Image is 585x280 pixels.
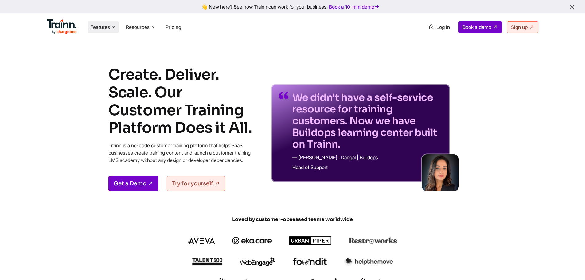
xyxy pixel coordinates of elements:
img: helpthemove logo [344,257,393,266]
p: Trainn is a no-code customer training platform that helps SaaS businesses create training content... [108,142,256,164]
img: quotes-purple.41a7099.svg [279,92,289,99]
span: Features [90,24,110,30]
img: Trainn Logo [47,19,77,34]
img: webengage logo [240,257,275,266]
p: Head of Support [292,165,440,170]
img: foundit logo [293,258,327,265]
img: talent500 logo [192,258,223,266]
iframe: Chat Widget [554,250,585,280]
a: Try for yourself [167,176,225,191]
img: restroworks logo [349,237,397,244]
a: Sign up [507,21,538,33]
a: Book a demo [458,21,502,33]
span: Book a demo [462,24,491,30]
span: Log in [436,24,450,30]
p: We didn't have a self-service resource for training customers. Now we have Buildops learning cent... [292,92,440,150]
div: 👋 New here? See how Trainn can work for your business. [4,4,581,10]
a: Log in [425,22,454,33]
img: sabina-buildops.d2e8138.png [422,154,459,191]
img: aveva logo [188,238,215,244]
a: Book a 10-min demo [328,2,381,11]
p: — [PERSON_NAME] I Dangal | Buildops [292,155,440,160]
h1: Create. Deliver. Scale. Our Customer Training Platform Does it All. [108,66,256,136]
img: urbanpiper logo [289,236,332,245]
span: Loved by customer-obsessed teams worldwide [145,216,440,223]
span: Resources [126,24,150,30]
a: Pricing [166,24,181,30]
span: Sign up [511,24,528,30]
img: ekacare logo [232,237,272,244]
a: Get a Demo [108,176,158,191]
